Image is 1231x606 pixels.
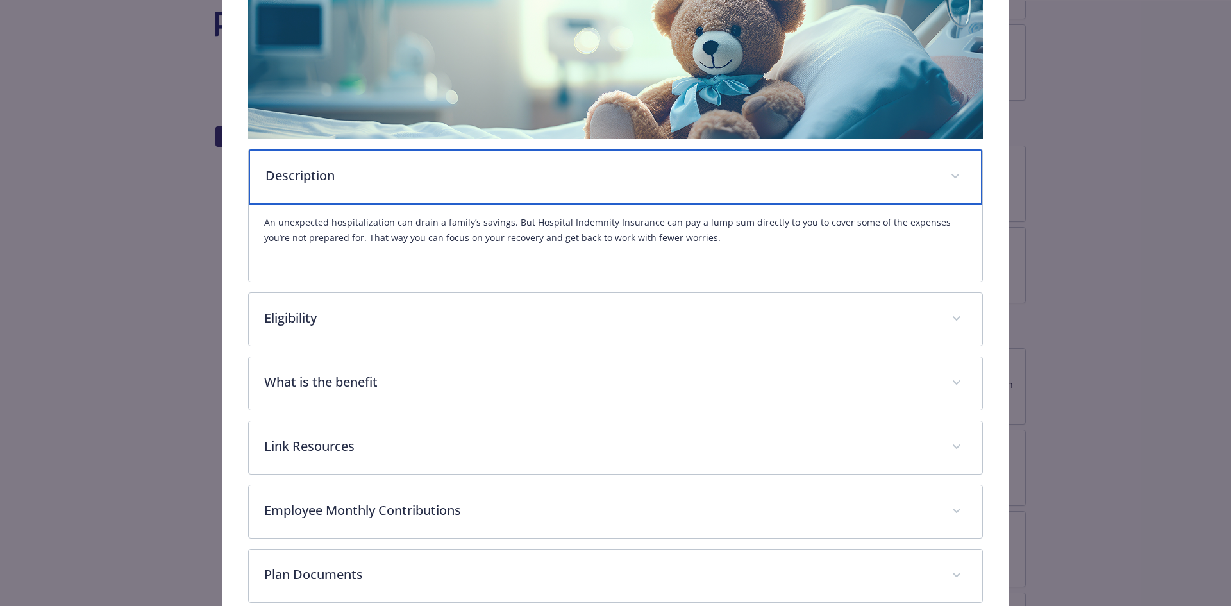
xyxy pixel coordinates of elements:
[264,215,967,246] p: An unexpected hospitalization can drain a family’s savings. But Hospital Indemnity Insurance can ...
[264,308,937,328] p: Eligibility
[249,485,983,538] div: Employee Monthly Contributions
[265,166,935,185] p: Description
[249,357,983,410] div: What is the benefit
[264,501,937,520] p: Employee Monthly Contributions
[249,205,983,282] div: Description
[264,565,937,584] p: Plan Documents
[249,293,983,346] div: Eligibility
[264,373,937,392] p: What is the benefit
[249,421,983,474] div: Link Resources
[249,149,983,205] div: Description
[249,550,983,602] div: Plan Documents
[264,437,937,456] p: Link Resources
